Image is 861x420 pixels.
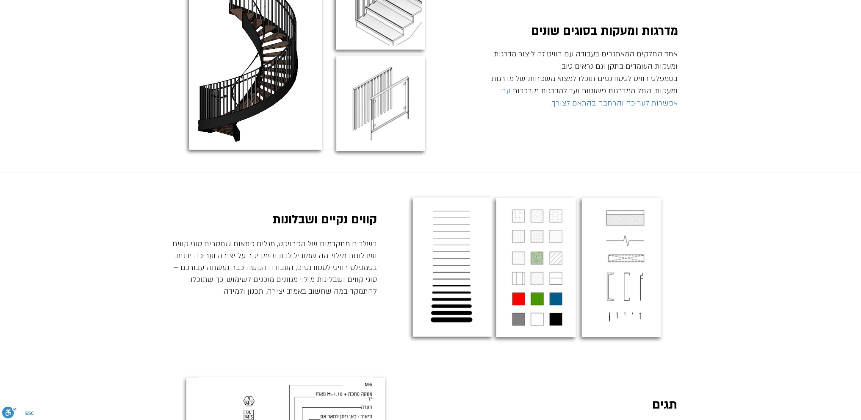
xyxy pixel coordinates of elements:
span: בשלבים מתקדמים של הפרויקט, מגלים פתאום שחסרים סוגי קווים ושבלונות מילוי, מה שמוביל לבזבוז זמן יקר... [172,239,377,261]
img: עובי קווים [425,200,481,334]
span: עם אפשרות לעריכה והרחבה בהתאם לצורך. [501,86,678,108]
span: אחד החלקים המאתגרים בעבודה עם רוויט זה ליצור מדרגות ומעקות העומדים בתקן וגם נראים טוב. [494,49,678,71]
span: מדרגות ומעקות בסוגים שונים [531,23,678,39]
span: בטמפלט רוויט לסטודנטים, העבודה הקשה כבר נעשתה עבורכם – סוגי קווים ושבלונות מילוי מגוונים מוכנים ל... [174,263,377,296]
img: מעקות טמפלט רוויט [343,58,418,148]
span: קווים נקיים ושבלונות [272,211,377,228]
span: תגים [652,397,677,413]
img: פרטים [597,201,653,334]
img: פטרנים [508,200,564,334]
span: בטמפלט רוויט לסטודנטים תוכלו למצוא משפחות של מדרגות ומעקות, החל ממדרגות פשוטות ועד למדרגות מורכבות [491,74,678,108]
